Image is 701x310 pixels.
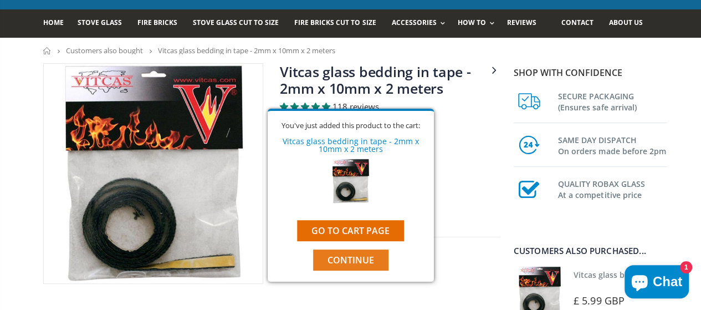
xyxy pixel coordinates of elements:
h3: SAME DAY DISPATCH On orders made before 2pm [558,133,667,157]
a: Home [43,47,52,54]
a: Vitcas glass bedding in tape - 2mm x 10mm x 2 meters [283,136,419,154]
a: Vitcas glass bedding in tape - 2mm x 10mm x 2 meters [280,62,471,98]
span: Vitcas glass bedding in tape - 2mm x 10mm x 2 meters [158,45,335,55]
span: About us [608,18,642,27]
img: vitcas-stove-tape-self-adhesive-black_800x_crop_center.jpg [44,64,263,283]
span: Continue [328,254,374,266]
a: Contact [561,9,601,38]
a: Home [43,9,72,38]
a: Go to cart page [297,220,404,241]
a: Stove Glass [78,9,130,38]
inbox-online-store-chat: Shopify online store chat [621,265,692,301]
p: Shop with confidence [514,66,667,79]
span: 118 reviews [332,101,379,112]
a: Fire Bricks [137,9,186,38]
span: £ 5.99 GBP [574,294,625,307]
button: Continue [313,250,388,271]
a: How To [458,9,500,38]
img: Vitcas glass bedding in tape - 2mm x 10mm x 2 meters [328,159,373,204]
a: Customers also bought [66,45,143,55]
span: Accessories [391,18,436,27]
span: Contact [561,18,593,27]
span: Stove Glass Cut To Size [193,18,279,27]
a: Accessories [391,9,450,38]
div: Customers also purchased... [514,247,667,255]
span: Fire Bricks Cut To Size [294,18,376,27]
div: You've just added this product to the cart: [276,122,426,129]
span: How To [458,18,486,27]
span: Reviews [507,18,536,27]
a: Reviews [507,9,545,38]
a: Fire Bricks Cut To Size [294,9,384,38]
h3: QUALITY ROBAX GLASS At a competitive price [558,176,667,201]
h3: SECURE PACKAGING (Ensures safe arrival) [558,89,667,113]
span: Home [43,18,64,27]
span: Fire Bricks [137,18,177,27]
a: About us [608,9,651,38]
span: 4.85 stars [280,101,332,112]
a: Stove Glass Cut To Size [193,9,287,38]
span: Stove Glass [78,18,122,27]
